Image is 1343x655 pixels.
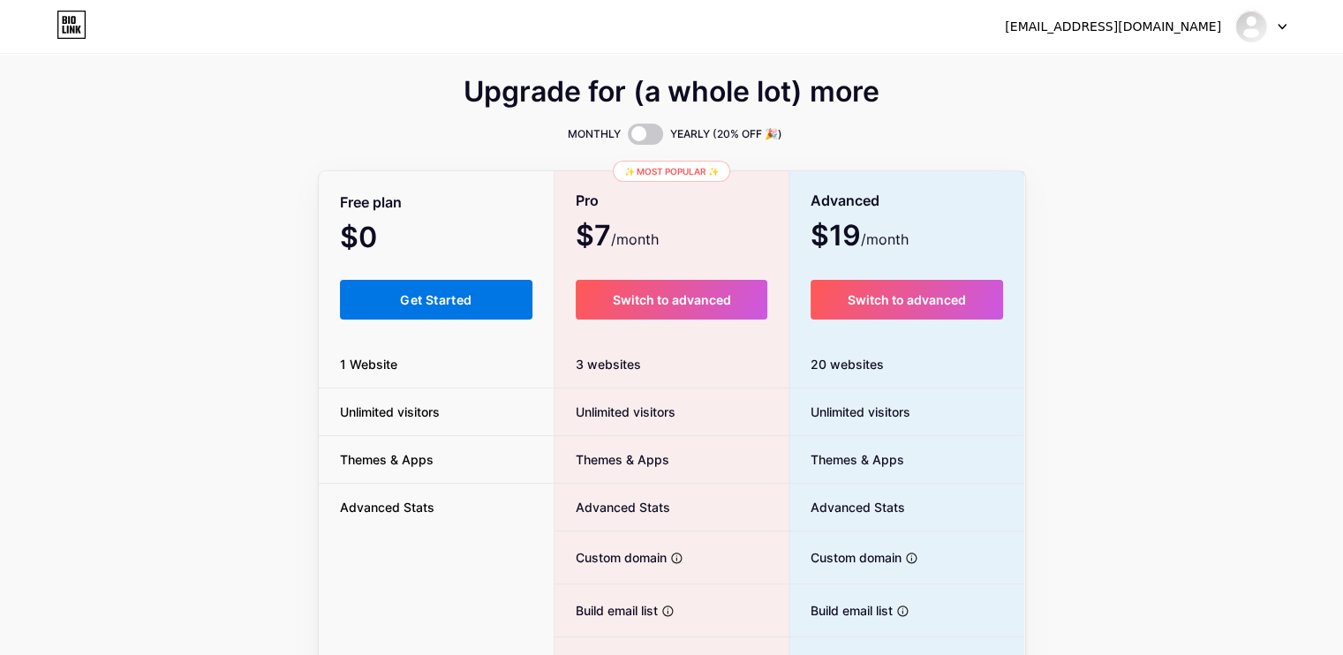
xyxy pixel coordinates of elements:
span: Upgrade for (a whole lot) more [464,81,879,102]
div: ✨ Most popular ✨ [613,161,730,182]
span: MONTHLY [568,125,621,143]
span: YEARLY (20% OFF 🎉) [670,125,782,143]
img: quape [1234,10,1268,43]
span: Pro [576,185,599,216]
button: Switch to advanced [811,280,1004,320]
span: Build email list [789,601,893,620]
span: Unlimited visitors [319,403,461,421]
span: /month [611,229,659,250]
span: Get Started [400,292,472,307]
span: $0 [340,227,425,252]
span: Advanced [811,185,879,216]
span: Free plan [340,187,402,218]
span: Unlimited visitors [555,403,675,421]
span: Advanced Stats [789,498,905,516]
span: Switch to advanced [848,292,966,307]
div: 20 websites [789,341,1025,388]
span: $19 [811,225,909,250]
div: [EMAIL_ADDRESS][DOMAIN_NAME] [1005,18,1221,36]
span: Switch to advanced [612,292,730,307]
span: $7 [576,225,659,250]
span: /month [861,229,909,250]
div: 3 websites [555,341,788,388]
button: Get Started [340,280,533,320]
span: Themes & Apps [555,450,669,469]
span: Custom domain [789,548,902,567]
span: Themes & Apps [789,450,904,469]
span: Unlimited visitors [789,403,910,421]
span: Themes & Apps [319,450,455,469]
span: Advanced Stats [555,498,670,516]
span: Build email list [555,601,658,620]
span: Custom domain [555,548,667,567]
button: Switch to advanced [576,280,767,320]
span: 1 Website [319,355,419,373]
span: Advanced Stats [319,498,456,516]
